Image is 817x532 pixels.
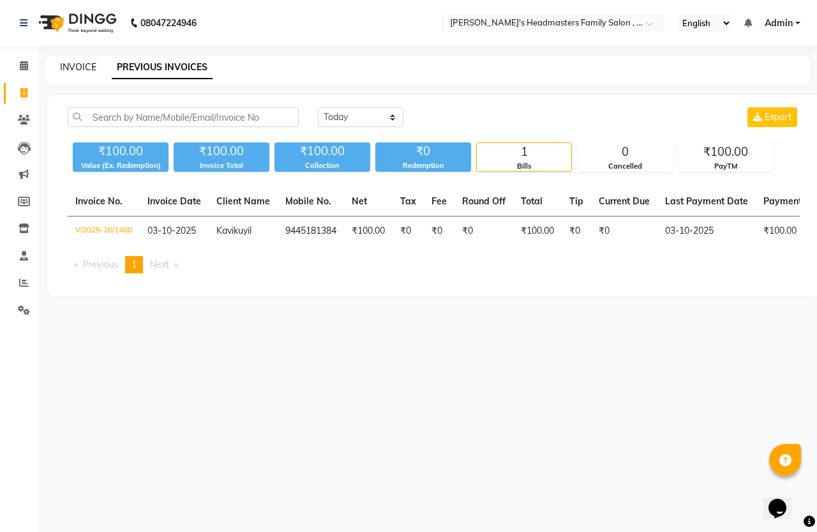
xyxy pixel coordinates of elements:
[513,217,562,247] td: ₹100.00
[462,195,506,207] span: Round Off
[174,142,269,160] div: ₹100.00
[678,161,773,172] div: PayTM
[400,195,416,207] span: Tax
[140,5,197,41] b: 08047224946
[73,142,169,160] div: ₹100.00
[454,217,513,247] td: ₹0
[578,143,672,161] div: 0
[216,225,251,236] span: Kavikuyil
[285,195,331,207] span: Mobile No.
[344,217,393,247] td: ₹100.00
[578,161,672,172] div: Cancelled
[131,259,137,270] span: 1
[147,195,201,207] span: Invoice Date
[68,217,140,247] td: V/2025-26/1488
[147,225,196,236] span: 03-10-2025
[424,217,454,247] td: ₹0
[599,195,650,207] span: Current Due
[68,256,800,273] nav: Pagination
[569,195,583,207] span: Tip
[352,195,367,207] span: Net
[150,259,169,270] span: Next
[375,160,471,171] div: Redemption
[375,142,471,160] div: ₹0
[393,217,424,247] td: ₹0
[477,143,571,161] div: 1
[75,195,123,207] span: Invoice No.
[431,195,447,207] span: Fee
[657,217,756,247] td: 03-10-2025
[174,160,269,171] div: Invoice Total
[278,217,344,247] td: 9445181384
[33,5,120,41] img: logo
[521,195,543,207] span: Total
[68,107,299,127] input: Search by Name/Mobile/Email/Invoice No
[274,160,370,171] div: Collection
[562,217,591,247] td: ₹0
[60,61,96,73] a: INVOICE
[765,17,793,30] span: Admin
[591,217,657,247] td: ₹0
[73,160,169,171] div: Value (Ex. Redemption)
[763,481,804,519] iframe: chat widget
[765,111,791,123] span: Export
[112,56,213,79] a: PREVIOUS INVOICES
[83,259,118,270] span: Previous
[274,142,370,160] div: ₹100.00
[665,195,748,207] span: Last Payment Date
[678,143,773,161] div: ₹100.00
[477,161,571,172] div: Bills
[747,107,797,127] button: Export
[216,195,270,207] span: Client Name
